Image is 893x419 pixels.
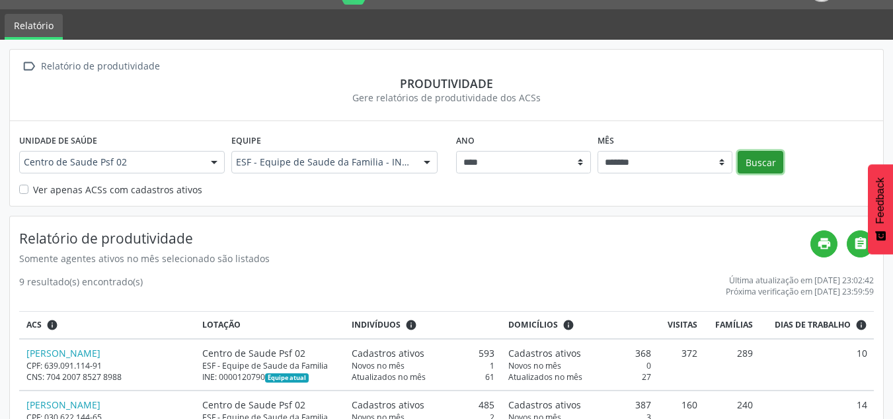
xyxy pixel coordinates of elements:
span: Dias de trabalho [775,319,851,331]
div: 485 [352,398,494,412]
div: 1 [352,360,494,371]
span: Cadastros ativos [508,346,581,360]
div: 61 [352,371,494,383]
span: Centro de Saude Psf 02 [24,156,198,169]
td: 10 [759,339,874,391]
i: ACSs que estiveram vinculados a uma UBS neste período, mesmo sem produtividade. [46,319,58,331]
span: Atualizados no mês [508,371,582,383]
div: 387 [508,398,651,412]
i: Dias em que o(a) ACS fez pelo menos uma visita, ou ficha de cadastro individual ou cadastro domic... [855,319,867,331]
label: Ano [456,130,475,151]
span: Atualizados no mês [352,371,426,383]
div: 593 [352,346,494,360]
span: ESF - Equipe de Saude da Familia - INE: 0000120790 [236,156,410,169]
h4: Relatório de produtividade [19,230,810,247]
button: Buscar [738,151,783,173]
div: INE: 0000120790 [202,371,338,383]
span: Domicílios [508,319,558,331]
i:  [19,57,38,76]
th: Lotação [196,312,345,339]
span: Cadastros ativos [352,346,424,360]
label: Unidade de saúde [19,130,97,151]
label: Equipe [231,130,261,151]
i: <div class="text-left"> <div> <strong>Cadastros ativos:</strong> Cadastros que estão vinculados a... [405,319,417,331]
div: ESF - Equipe de Saude da Familia [202,360,338,371]
span: ACS [26,319,42,331]
a: print [810,230,837,257]
a: [PERSON_NAME] [26,347,100,359]
div: Produtividade [19,76,874,91]
i: <div class="text-left"> <div> <strong>Cadastros ativos:</strong> Cadastros que estão vinculados a... [563,319,574,331]
div: CNS: 704 2007 8527 8988 [26,371,189,383]
td: 372 [658,339,705,391]
a:  [847,230,874,257]
div: Centro de Saude Psf 02 [202,398,338,412]
span: Novos no mês [508,360,561,371]
a: [PERSON_NAME] [26,398,100,411]
span: Novos no mês [352,360,405,371]
span: Cadastros ativos [352,398,424,412]
th: Visitas [658,312,705,339]
div: Última atualização em [DATE] 23:02:42 [726,275,874,286]
div: 27 [508,371,651,383]
span: Esta é a equipe atual deste Agente [265,373,308,383]
div: Gere relatórios de produtividade dos ACSs [19,91,874,105]
div: Próxima verificação em [DATE] 23:59:59 [726,286,874,297]
label: Mês [598,130,614,151]
td: 289 [705,339,760,391]
div: Centro de Saude Psf 02 [202,346,338,360]
i:  [853,236,868,251]
span: Cadastros ativos [508,398,581,412]
div: Relatório de produtividade [38,57,162,76]
button: Feedback - Mostrar pesquisa [868,164,893,254]
div: 9 resultado(s) encontrado(s) [19,275,143,297]
div: 368 [508,346,651,360]
span: Indivíduos [352,319,401,331]
i: print [817,236,832,251]
span: Feedback [874,177,886,224]
div: Somente agentes ativos no mês selecionado são listados [19,252,810,265]
div: 0 [508,360,651,371]
div: CPF: 639.091.114-91 [26,360,189,371]
label: Ver apenas ACSs com cadastros ativos [33,183,202,197]
a:  Relatório de produtividade [19,57,162,76]
a: Relatório [5,14,63,40]
th: Famílias [705,312,760,339]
